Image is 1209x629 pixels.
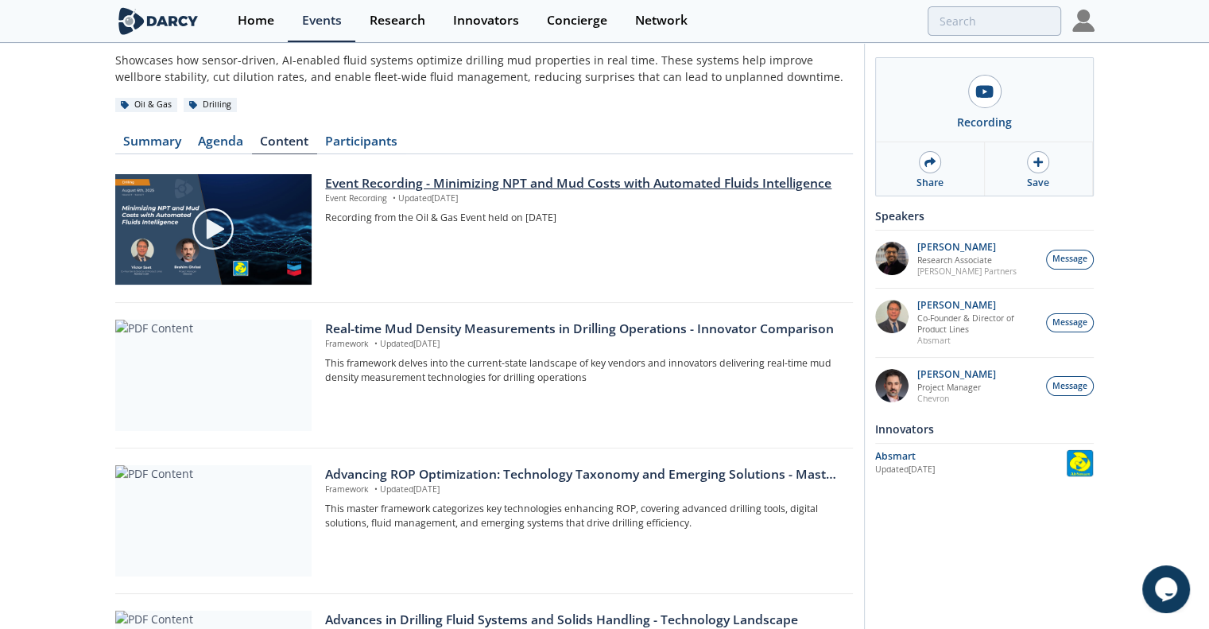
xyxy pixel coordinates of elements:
a: PDF Content Advancing ROP Optimization: Technology Taxonomy and Emerging Solutions - Master Frame... [115,465,853,577]
div: Events [302,14,342,27]
p: This master framework categorizes key technologies enhancing ROP, covering advanced drilling tool... [325,502,841,531]
a: Video Content Event Recording - Minimizing NPT and Mud Costs with Automated Fluids Intelligence E... [115,174,853,285]
div: Speakers [875,202,1094,230]
div: Research [370,14,425,27]
div: Share [916,176,944,190]
div: Network [635,14,688,27]
input: Advanced Search [928,6,1061,36]
div: Updated [DATE] [875,464,1066,476]
p: Framework Updated [DATE] [325,338,841,351]
a: Absmart Updated[DATE] Absmart [875,449,1094,477]
img: Profile [1072,10,1095,32]
a: Participants [317,135,406,154]
img: f391ab45-d698-4384-b787-576124f63af6 [875,300,909,333]
a: PDF Content Real-time Mud Density Measurements in Drilling Operations - Innovator Comparison Fram... [115,320,853,431]
div: Home [238,14,274,27]
img: Absmart [1066,449,1094,477]
img: Video Content [115,174,312,285]
p: Event Recording Updated [DATE] [325,192,841,205]
div: Drilling [184,98,238,112]
p: [PERSON_NAME] [917,300,1038,311]
div: Recording [957,114,1012,130]
p: [PERSON_NAME] [917,369,996,380]
span: • [371,483,380,495]
div: Showcases how sensor-driven, AI-enabled fluid systems optimize drilling mud properties in real ti... [115,52,853,85]
div: Save [1027,176,1049,190]
a: Recording [876,58,1093,142]
p: Research Associate [917,254,1017,266]
p: Co-Founder & Director of Product Lines [917,313,1038,335]
p: Absmart [917,335,1038,346]
iframe: chat widget [1142,565,1193,613]
img: 0796ef69-b90a-4e68-ba11-5d0191a10bb8 [875,369,909,402]
div: Real-time Mud Density Measurements in Drilling Operations - Innovator Comparison [325,320,841,339]
button: Message [1046,376,1094,396]
div: Innovators [875,415,1094,443]
p: [PERSON_NAME] [917,242,1017,253]
span: Message [1052,380,1087,393]
img: logo-wide.svg [115,7,202,35]
a: Content [252,135,317,154]
button: Message [1046,250,1094,270]
p: Framework Updated [DATE] [325,483,841,496]
div: Advancing ROP Optimization: Technology Taxonomy and Emerging Solutions - Master Framework [325,465,841,484]
button: Message [1046,313,1094,333]
div: Innovators [453,14,519,27]
span: • [371,338,380,349]
p: Project Manager [917,382,996,393]
a: Summary [115,135,190,154]
div: Oil & Gas [115,98,178,112]
img: 92797456-ae33-4003-90ad-aa7d548e479e [875,242,909,275]
a: Agenda [190,135,252,154]
span: • [389,192,398,204]
p: This framework delves into the current-state landscape of key vendors and innovators delivering r... [325,356,841,386]
p: [PERSON_NAME] Partners [917,266,1017,277]
p: Chevron [917,393,996,404]
span: Message [1052,316,1087,329]
p: Recording from the Oil & Gas Event held on [DATE] [325,211,841,225]
div: Absmart [875,449,1066,464]
span: Message [1052,253,1087,266]
div: Event Recording - Minimizing NPT and Mud Costs with Automated Fluids Intelligence [325,174,841,193]
img: play-chapters-gray.svg [191,207,235,251]
div: Concierge [547,14,607,27]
